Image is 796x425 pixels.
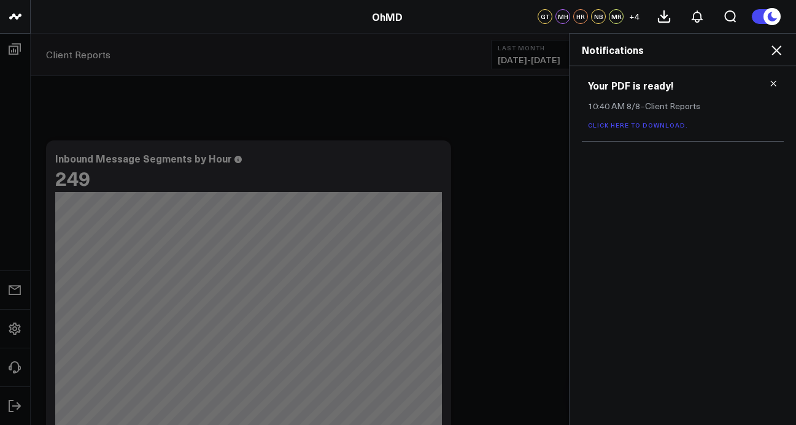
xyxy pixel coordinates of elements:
button: +4 [627,9,641,24]
div: MR [609,9,624,24]
div: GT [538,9,552,24]
h2: Notifications [582,43,784,56]
div: HR [573,9,588,24]
a: OhMD [372,10,403,23]
div: MH [555,9,570,24]
span: 10:40 AM 8/8 [588,100,640,112]
span: – Client Reports [640,100,700,112]
h3: Your PDF is ready! [588,78,778,92]
div: NB [591,9,606,24]
span: + 4 [629,12,640,21]
a: Click here to download. [588,121,688,129]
